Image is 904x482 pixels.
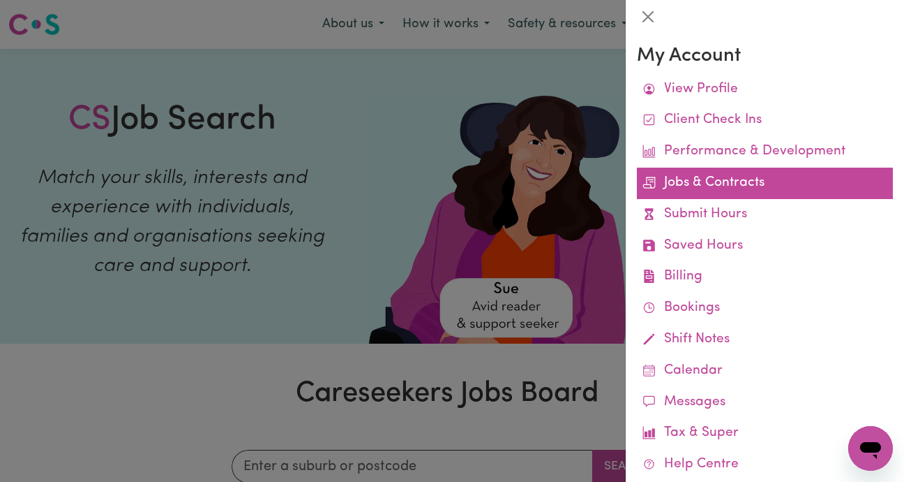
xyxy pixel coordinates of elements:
a: View Profile [637,74,893,105]
a: Messages [637,387,893,418]
a: Bookings [637,293,893,324]
iframe: Button to launch messaging window [848,426,893,471]
a: Jobs & Contracts [637,168,893,199]
a: Performance & Development [637,136,893,168]
a: Help Centre [637,449,893,481]
a: Billing [637,261,893,293]
a: Calendar [637,356,893,387]
a: Submit Hours [637,199,893,231]
h3: My Account [637,45,893,68]
a: Saved Hours [637,231,893,262]
a: Shift Notes [637,324,893,356]
button: Close [637,6,659,28]
a: Client Check Ins [637,105,893,136]
a: Tax & Super [637,418,893,449]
